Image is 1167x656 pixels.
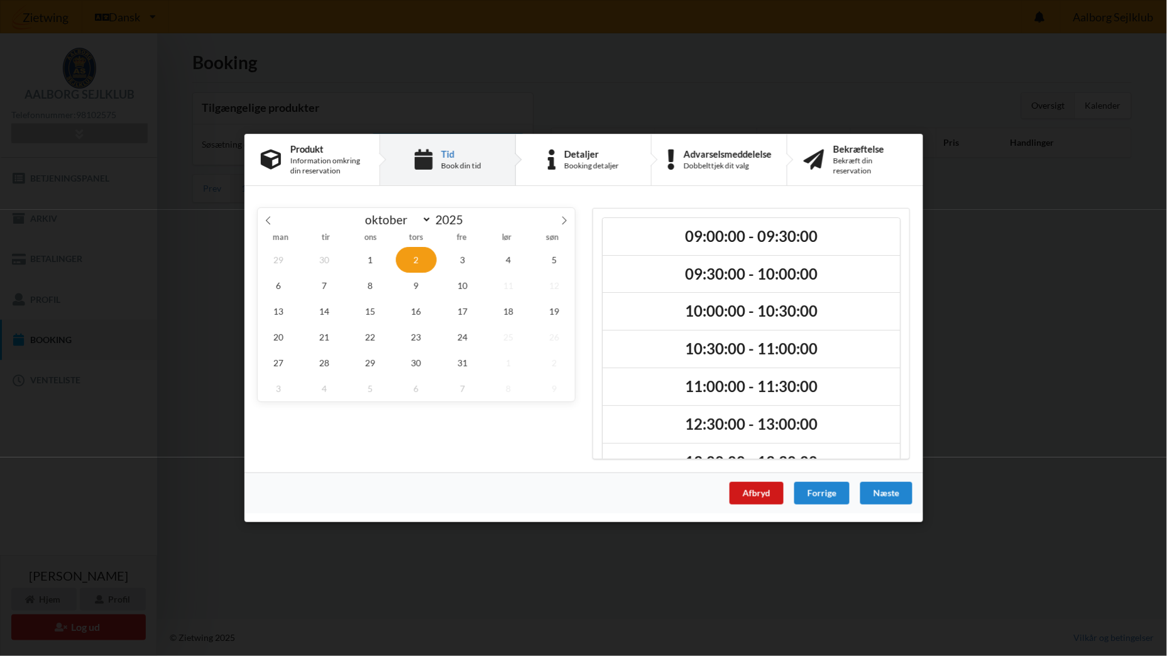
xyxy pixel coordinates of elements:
span: oktober 28, 2025 [304,350,345,376]
h2: 13:00:00 - 13:30:00 [611,452,891,472]
span: oktober 22, 2025 [349,324,391,350]
h2: 09:30:00 - 10:00:00 [611,265,891,284]
span: tors [393,234,439,243]
span: søn [529,234,574,243]
span: oktober 27, 2025 [258,350,299,376]
span: oktober 30, 2025 [395,350,437,376]
div: Næste [860,482,912,505]
div: Book din tid [441,161,481,171]
div: Bekræft din reservation [833,156,907,176]
span: oktober 14, 2025 [304,298,345,324]
span: november 7, 2025 [441,376,483,402]
span: oktober 5, 2025 [534,247,575,273]
span: oktober 26, 2025 [534,324,575,350]
span: oktober 8, 2025 [349,273,391,298]
div: Booking detaljer [564,161,619,171]
span: oktober 6, 2025 [258,273,299,298]
span: november 9, 2025 [534,376,575,402]
div: Tid [441,149,481,159]
div: Dobbelttjek dit valg [683,161,771,171]
span: oktober 7, 2025 [304,273,345,298]
span: oktober 9, 2025 [395,273,437,298]
span: oktober 12, 2025 [534,273,575,298]
span: oktober 11, 2025 [488,273,529,298]
span: oktober 31, 2025 [441,350,483,376]
div: Bekræftelse [833,144,907,154]
h2: 11:00:00 - 11:30:00 [611,377,891,396]
span: september 29, 2025 [258,247,299,273]
div: Detaljer [564,149,619,159]
span: oktober 25, 2025 [488,324,529,350]
span: november 6, 2025 [395,376,437,402]
span: oktober 13, 2025 [258,298,299,324]
span: oktober 23, 2025 [395,324,437,350]
span: oktober 17, 2025 [441,298,483,324]
span: oktober 16, 2025 [395,298,437,324]
h2: 10:30:00 - 11:00:00 [611,339,891,359]
span: oktober 29, 2025 [349,350,391,376]
span: oktober 10, 2025 [441,273,483,298]
div: Forrige [794,482,849,505]
span: oktober 3, 2025 [441,247,483,273]
span: september 30, 2025 [304,247,345,273]
span: november 8, 2025 [488,376,529,402]
h2: 09:00:00 - 09:30:00 [611,227,891,246]
span: oktober 15, 2025 [349,298,391,324]
h2: 12:30:00 - 13:00:00 [611,415,891,434]
span: november 5, 2025 [349,376,391,402]
div: Information omkring din reservation [290,156,363,176]
div: Afbryd [729,482,783,505]
span: november 1, 2025 [488,350,529,376]
span: november 4, 2025 [304,376,345,402]
span: man [258,234,303,243]
span: lør [484,234,529,243]
span: oktober 4, 2025 [488,247,529,273]
span: oktober 19, 2025 [534,298,575,324]
span: oktober 24, 2025 [441,324,483,350]
span: oktober 20, 2025 [258,324,299,350]
span: oktober 1, 2025 [349,247,391,273]
span: oktober 18, 2025 [488,298,529,324]
span: oktober 2, 2025 [395,247,437,273]
h2: 10:00:00 - 10:30:00 [611,302,891,322]
div: Advarselsmeddelelse [683,149,771,159]
span: fre [439,234,484,243]
span: tir [303,234,348,243]
div: Produkt [290,144,363,154]
span: ons [348,234,393,243]
span: november 2, 2025 [534,350,575,376]
span: november 3, 2025 [258,376,299,402]
span: oktober 21, 2025 [304,324,345,350]
select: Month [359,212,432,227]
input: Year [432,212,473,227]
